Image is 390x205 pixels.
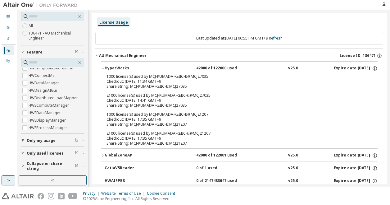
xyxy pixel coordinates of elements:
[107,141,357,146] div: Share String: MCJ-KUMADA-KEIICHI:MCJ21207
[196,165,252,171] div: 0 of 1 used
[99,53,147,58] div: AU Mechanical Engineer
[29,124,68,132] label: HWEProcessManager
[107,122,357,127] div: Share String: MCJ-KUMADA-KEIICHI:MCJ21207
[2,23,14,33] div: User Profile
[288,178,298,184] div: v25.0
[105,161,378,175] button: CatiaV5Reader0 of 1 usedv25.0Expire date:[DATE]
[29,30,84,42] label: 136471 - AU Mechanical Engineer
[196,153,252,158] div: 42000 of 122001 used
[107,117,357,122] div: Checkout: [DATE] 17:35 GMT+9
[107,74,357,79] div: 1000 license(s) used by MCJ-KUMADA-KEIICHI@MCJ27035
[29,64,75,72] label: HWComposeExeCreation
[95,32,383,45] div: Last updated at: [DATE] 06:55 PM GMT+9
[3,2,81,8] img: Altair One
[196,178,252,184] div: 0 of 2147483647 used
[75,138,79,143] span: Clear filter
[101,149,378,162] button: GlobalZoneAP42000 of 122001 usedv25.0Expire date:[DATE]
[29,72,56,79] label: HWConnectMe
[95,49,383,63] button: AU Mechanical EngineerLicense ID: 136471
[68,193,77,199] img: youtube.svg
[107,84,357,89] div: Share String: MCJ-KUMADA-KEIICHI:MCJ27035
[75,50,79,55] span: Clear filter
[29,79,60,87] label: HWDataManager
[107,103,357,108] div: Share String: MCJ-KUMADA-KEIICHI:MCJ27035
[75,164,79,169] span: Clear filter
[107,98,357,103] div: Checkout: [DATE] 14:41 GMT+9
[27,50,43,55] span: Feature
[29,109,62,117] label: HWEDataManager
[29,87,58,94] label: HWDesignAIGui
[334,178,378,184] div: Expire date: [DATE]
[29,94,79,102] label: HWDistributedLoadMapper
[107,131,357,136] div: 21000 license(s) used by MCJ-KUMADA-KEIICHI@MCJ21207
[101,62,378,75] button: HyperWorks42000 of 122000 usedv25.0Expire date:[DATE]
[21,134,84,147] button: Only my usage
[334,66,378,71] div: Expire date: [DATE]
[107,93,357,98] div: 21000 license(s) used by MCJ-KUMADA-KEIICHI@MCJ27035
[340,53,376,58] span: License ID: 136471
[269,35,283,41] a: Refresh
[58,193,65,199] img: linkedin.svg
[27,161,75,171] span: Collapse on share string
[2,193,34,199] img: altair_logo.svg
[107,79,357,84] div: Checkout: [DATE] 11:34 GMT+9
[21,45,84,59] button: Feature
[2,34,14,44] div: Company Profile
[334,165,378,171] div: Expire date: [DATE]
[48,193,54,199] img: instagram.svg
[147,191,179,196] div: Cookie Consent
[105,174,378,188] button: HWAIFPBS0 of 2147483647 usedv25.0Expire date:[DATE]
[288,66,298,71] div: v25.0
[288,153,298,158] div: v25.0
[99,20,128,25] div: License Usage
[83,191,101,196] div: Privacy
[2,45,14,55] div: Managed
[27,138,56,143] span: Only my usage
[101,191,147,196] div: Website Terms of Use
[334,153,378,158] div: Expire date: [DATE]
[27,151,64,156] span: Only used licenses
[29,22,34,30] label: All
[288,165,298,171] div: v25.0
[196,66,252,71] div: 42000 of 122000 used
[83,196,179,201] p: © 2025 Altair Engineering, Inc. All Rights Reserved.
[29,117,67,124] label: HWEDisplayManager
[2,12,14,21] div: Dashboard
[107,136,357,141] div: Checkout: [DATE] 17:35 GMT+9
[75,151,79,156] span: Clear filter
[38,193,44,199] img: facebook.svg
[105,66,161,71] div: HyperWorks
[2,56,14,66] div: On Prem
[105,165,161,171] div: CatiaV5Reader
[21,147,84,160] button: Only used licenses
[21,159,84,173] button: Collapse on share string
[105,153,161,158] div: GlobalZoneAP
[105,178,161,184] div: HWAIFPBS
[29,102,70,109] label: HWEComputeManager
[107,112,357,117] div: 1000 license(s) used by MCJ-KUMADA-KEIICHI@MCJ21207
